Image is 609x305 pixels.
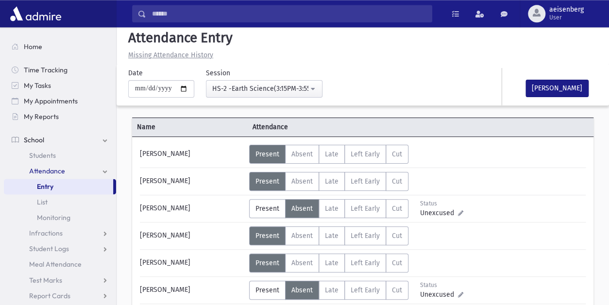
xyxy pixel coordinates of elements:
span: Test Marks [29,275,62,284]
div: Status [420,281,463,289]
span: Present [255,150,279,158]
div: AttTypes [249,254,408,272]
a: List [4,194,116,210]
span: Present [255,177,279,186]
span: Present [255,286,279,294]
a: Students [4,148,116,163]
span: Absent [291,259,313,267]
span: Entry [37,182,53,191]
span: Cut [392,150,402,158]
a: Student Logs [4,241,116,256]
div: [PERSON_NAME] [135,226,249,245]
span: Report Cards [29,291,70,300]
span: Present [255,259,279,267]
div: AttTypes [249,145,408,164]
a: Monitoring [4,210,116,225]
span: Absent [291,232,313,240]
button: HS-2 -Earth Science(3:15PM-3:55PM) [206,80,322,98]
span: School [24,136,44,144]
span: Left Early [351,259,380,267]
a: Infractions [4,225,116,241]
span: Student Logs [29,244,69,253]
span: Time Tracking [24,66,68,74]
a: My Tasks [4,78,116,93]
a: Time Tracking [4,62,116,78]
span: Present [255,232,279,240]
div: AttTypes [249,281,408,300]
span: My Tasks [24,81,51,90]
a: Missing Attendance History [124,51,213,59]
span: Late [325,259,338,267]
span: Present [255,204,279,213]
a: Entry [4,179,113,194]
button: [PERSON_NAME] [525,80,589,97]
span: Absent [291,150,313,158]
div: [PERSON_NAME] [135,199,249,218]
span: Unexcused [420,208,458,218]
span: Left Early [351,232,380,240]
span: Home [24,42,42,51]
span: Left Early [351,150,380,158]
div: AttTypes [249,226,408,245]
a: Test Marks [4,272,116,288]
span: Late [325,150,338,158]
u: Missing Attendance History [128,51,213,59]
span: My Appointments [24,97,78,105]
span: Cut [392,204,402,213]
img: AdmirePro [8,4,64,23]
div: AttTypes [249,172,408,191]
span: Late [325,177,338,186]
span: Late [325,232,338,240]
span: Attendance [29,167,65,175]
span: Cut [392,177,402,186]
a: Attendance [4,163,116,179]
div: [PERSON_NAME] [135,145,249,164]
span: aeisenberg [549,6,584,14]
span: Attendance [248,122,363,132]
span: Absent [291,177,313,186]
input: Search [146,5,432,22]
span: Meal Attendance [29,260,82,269]
div: HS-2 -Earth Science(3:15PM-3:55PM) [212,84,308,94]
a: School [4,132,116,148]
div: [PERSON_NAME] [135,172,249,191]
span: Monitoring [37,213,70,222]
label: Session [206,68,230,78]
span: Left Early [351,177,380,186]
a: My Appointments [4,93,116,109]
span: Cut [392,259,402,267]
span: Late [325,204,338,213]
span: List [37,198,48,206]
a: My Reports [4,109,116,124]
a: Meal Attendance [4,256,116,272]
div: Status [420,199,463,208]
span: Name [132,122,248,132]
label: Date [128,68,143,78]
span: Infractions [29,229,63,237]
div: [PERSON_NAME] [135,281,249,300]
div: AttTypes [249,199,408,218]
span: Absent [291,204,313,213]
a: Home [4,39,116,54]
span: Students [29,151,56,160]
span: Cut [392,232,402,240]
span: User [549,14,584,21]
div: [PERSON_NAME] [135,254,249,272]
span: Left Early [351,204,380,213]
span: Unexcused [420,289,458,300]
span: My Reports [24,112,59,121]
h5: Attendance Entry [124,30,601,46]
a: Report Cards [4,288,116,303]
span: Absent [291,286,313,294]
